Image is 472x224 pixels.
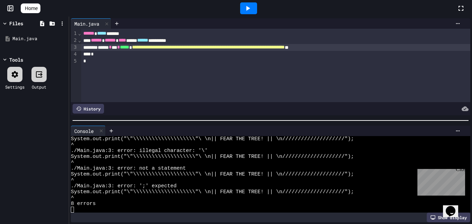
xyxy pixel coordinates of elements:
div: 4 [71,51,78,58]
div: Console [71,127,97,135]
div: 3 [71,44,78,51]
span: ./Main.java:3: error: illegal character: '\' [71,148,208,154]
span: System.out.print("\"\\\\\\\\\\\\\\\\\\\\"\ \n|| FEAR THE TREE! || \n////////////////////"); [71,171,354,177]
div: 2 [71,37,78,44]
div: Chat with us now!Close [3,3,48,44]
div: 1 [71,30,78,37]
div: 5 [71,58,78,65]
div: Output [32,84,46,90]
span: Fold line [78,30,81,36]
div: Tools [9,56,23,63]
span: Fold line [78,37,81,43]
span: System.out.print("\"\\\\\\\\\\\\\\\\\\\\"\ \n|| FEAR THE TREE! || \n////////////////////"); [71,136,354,142]
span: ./Main.java:3: error: ';' expected [71,183,177,189]
div: Console [71,126,106,136]
iframe: chat widget [443,196,465,217]
span: ^ [71,160,74,165]
iframe: chat widget [415,166,465,196]
div: Show display [427,213,470,222]
div: Main.java [71,20,103,27]
span: ^ [71,177,74,183]
span: System.out.print("\"\\\\\\\\\\\\\\\\\\\\"\ \n|| FEAR THE TREE! || \n////////////////////"); [71,154,354,160]
span: 8 errors [71,201,96,207]
a: Home [21,3,40,13]
span: ^ [71,142,74,148]
div: Main.java [12,35,66,42]
div: Files [9,20,23,27]
span: ^ [71,195,74,201]
div: Main.java [71,18,111,29]
span: Home [25,5,38,12]
span: ./Main.java:3: error: not a statement [71,165,186,171]
div: Settings [5,84,25,90]
div: History [73,104,104,114]
span: System.out.print("\"\\\\\\\\\\\\\\\\\\\\"\ \n|| FEAR THE TREE! || \n////////////////////"); [71,189,354,195]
